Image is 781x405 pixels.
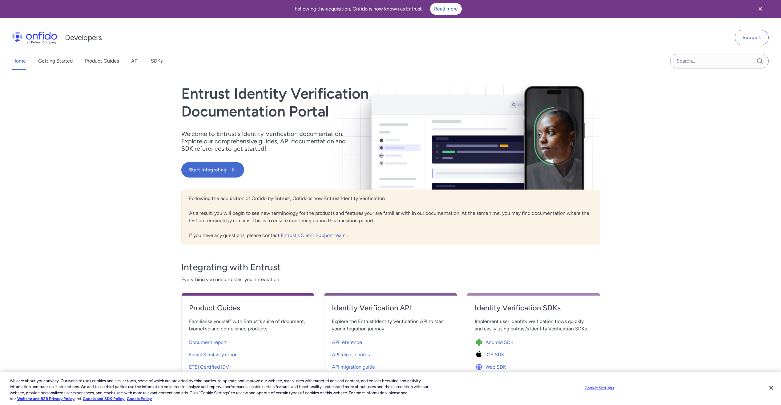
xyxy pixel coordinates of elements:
[189,339,227,346] span: Document report
[189,347,307,360] a: Facial Similarity report
[181,162,474,178] a: Start Integrating
[181,276,600,283] span: Everything you need to start your integration
[485,363,506,371] span: Web SDK
[475,303,592,313] h4: Identity Verification SDKs
[65,33,102,43] h1: Developers
[475,363,485,371] img: Icon Web SDK
[12,52,26,70] a: Home
[757,5,764,13] svg: Close banner
[332,318,449,333] span: Explore the Entrust Identity Verification API to start your integration journey
[332,303,449,318] a: Identity Verification API
[332,351,370,358] span: API release notes
[127,396,152,401] a: Cookie Policy
[189,318,307,333] span: Familiarise yourself with Entrust’s suite of document, biometric and compliance products
[475,350,485,359] img: Icon iOS SDK
[181,261,600,273] h3: Integrating with Entrust
[181,130,354,152] p: Welcome to Entrust’s Identity Verification documentation. Explore our comprehensive guides, API d...
[189,303,307,318] a: Product Guides
[332,363,375,371] span: API migration guide
[181,85,474,120] h1: Entrust Identity Verification Documentation Portal
[10,378,429,402] div: We care about your privacy. Our website uses cookies and similar tools, some of which are provide...
[580,382,618,394] button: Cookie Settings
[485,351,504,358] span: iOS SDK
[189,363,229,371] span: ETSI Certified IDV
[281,232,347,238] a: Entrust's Client Support team
[332,347,449,360] a: API release notes
[332,335,449,347] a: API reference
[189,360,307,372] a: ETSI Certified IDV
[131,52,139,70] a: API
[485,339,513,346] span: Android SDK
[189,351,238,358] span: Facial Similarity report
[181,162,244,178] button: Start Integrating
[670,54,769,68] input: Onfido search input field
[475,360,592,372] a: Icon Web SDKWeb SDK
[38,52,73,70] a: Getting Started
[151,52,163,70] a: SDKs
[475,335,592,347] a: Icon Android SDKAndroid SDK
[735,30,769,45] a: Support
[475,318,592,333] span: Implement user identity verification flows quickly and easily using Entrust’s Identity Verificati...
[12,31,57,44] img: Onfido Logo
[475,347,592,360] a: Icon iOS SDKiOS SDK
[181,190,600,244] div: Following the acquisition of Onfido by Entrust, Onfido is now Entrust Identity Verification. As a...
[85,52,119,70] a: Product Guides
[17,396,74,401] a: More information about our cookie policy., opens in a new tab
[189,335,307,347] a: Document report
[332,303,449,313] h4: Identity Verification API
[430,3,462,15] a: Read more
[332,339,362,346] span: API reference
[332,360,449,372] a: API migration guide
[749,1,772,17] button: Close banner
[189,303,307,313] h4: Product Guides
[475,338,485,347] img: Icon Android SDK
[475,303,592,318] a: Identity Verification SDKs
[83,396,125,401] a: Cookie and SDK Policy.
[7,3,749,15] div: Following the acquisition, Onfido is now known as Entrust.
[764,381,778,395] button: Close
